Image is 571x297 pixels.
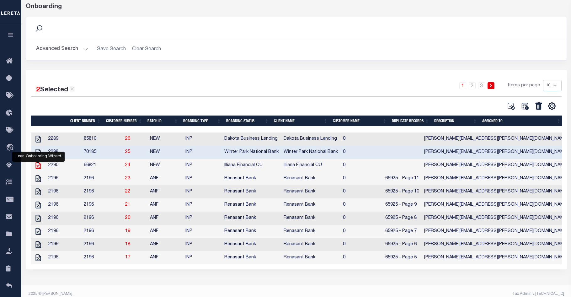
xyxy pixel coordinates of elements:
td: Renasant Bank [281,225,340,238]
td: ANF [147,238,183,251]
td: [PERSON_NAME][EMAIL_ADDRESS][PERSON_NAME][DOMAIN_NAME] [422,225,570,238]
td: [PERSON_NAME][EMAIL_ADDRESS][PERSON_NAME][DOMAIN_NAME] [422,212,570,225]
td: 2196 [46,185,81,198]
td: 65925 - Page 8 [383,212,422,225]
td: Dakota Business Lending [222,132,281,146]
th: Client Name: activate to sort column ascending [271,116,330,126]
td: Renasant Bank [281,251,340,264]
td: [PERSON_NAME][EMAIL_ADDRESS][PERSON_NAME][DOMAIN_NAME] [422,132,570,146]
div: Loan Onboarding Wizard [12,152,65,162]
th: Customer Number: activate to sort column ascending [104,116,145,126]
td: [PERSON_NAME][EMAIL_ADDRESS][PERSON_NAME][DOMAIN_NAME] [422,185,570,198]
td: NEW [147,132,183,146]
td: 65925 - Page 6 [383,238,422,251]
td: INP [183,212,222,225]
td: 2196 [46,198,81,212]
td: 2196 [81,212,123,225]
td: INP [183,198,222,212]
td: 0 [340,146,383,159]
td: 2196 [81,172,123,185]
a: 22 [125,189,130,194]
th: Duplicate Records: activate to sort column ascending [389,116,432,126]
td: Renasant Bank [222,198,281,212]
td: ANF [147,172,183,185]
th: Description: activate to sort column ascending [432,116,480,126]
td: 2196 [46,238,81,251]
td: 2196 [81,225,123,238]
th: Boarding Status: activate to sort column ascending [224,116,271,126]
td: INP [183,159,222,172]
td: [PERSON_NAME][EMAIL_ADDRESS][PERSON_NAME][DOMAIN_NAME] [422,159,570,172]
a: 3 [478,82,485,89]
td: 70185 [81,146,123,159]
td: INP [183,251,222,264]
th: Assigned To: activate to sort column ascending [480,116,563,126]
td: 66821 [81,159,123,172]
td: 65925 - Page 5 [383,251,422,264]
th: Boarding Type: activate to sort column ascending [181,116,224,126]
td: [PERSON_NAME][EMAIL_ADDRESS][PERSON_NAME][DOMAIN_NAME] [422,146,570,159]
td: Renasant Bank [222,238,281,251]
td: 0 [340,159,383,172]
td: 2196 [46,251,81,264]
span: 2 [36,87,40,93]
th: Batch ID: activate to sort column ascending [145,116,181,126]
a: 1 [459,82,466,89]
td: 2196 [81,251,123,264]
td: ANF [147,225,183,238]
a: 19 [125,229,130,233]
td: Renasant Bank [222,251,281,264]
td: ANF [147,251,183,264]
td: 2196 [81,198,123,212]
td: 0 [340,185,383,198]
td: 2288 [46,146,81,159]
td: 2289 [46,132,81,146]
a: 21 [125,202,130,207]
td: INP [183,132,222,146]
td: 0 [340,225,383,238]
td: Renasant Bank [222,212,281,225]
td: Renasant Bank [281,238,340,251]
td: 2290 [46,159,81,172]
td: [PERSON_NAME][EMAIL_ADDRESS][PERSON_NAME][DOMAIN_NAME] [422,198,570,212]
td: 2196 [81,238,123,251]
td: INP [183,238,222,251]
td: 65925 - Page 9 [383,198,422,212]
a: 17 [125,255,130,260]
td: INP [183,172,222,185]
td: 0 [340,132,383,146]
td: Renasant Bank [222,172,281,185]
td: INP [183,225,222,238]
td: 0 [340,238,383,251]
th: Customer Name: activate to sort column ascending [330,116,389,126]
td: 65925 - Page 11 [383,172,422,185]
td: [PERSON_NAME][EMAIL_ADDRESS][PERSON_NAME][DOMAIN_NAME] [422,172,570,185]
td: Renasant Bank [222,185,281,198]
td: 65925 - Page 10 [383,185,422,198]
td: INP [183,185,222,198]
td: 0 [340,198,383,212]
td: Renasant Bank [281,185,340,198]
a: 20 [125,216,130,220]
td: INP [183,146,222,159]
td: 0 [340,212,383,225]
td: Renasant Bank [281,172,340,185]
a: 26 [125,137,130,141]
td: 2196 [46,225,81,238]
td: NEW [147,159,183,172]
a: 24 [125,163,130,167]
td: 2196 [81,185,123,198]
td: Illiana Financial CU [281,159,340,172]
td: ANF [147,198,183,212]
td: Winter Park National Bank [281,146,340,159]
td: 0 [340,251,383,264]
td: [PERSON_NAME][EMAIL_ADDRESS][PERSON_NAME][DOMAIN_NAME] [422,251,570,264]
a: 25 [125,150,130,154]
div: Selected [36,85,75,95]
td: Renasant Bank [222,225,281,238]
td: 0 [340,172,383,185]
a: 23 [125,176,130,181]
td: 85810 [81,132,123,146]
i: travel_explore [6,144,16,152]
td: 2196 [46,212,81,225]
